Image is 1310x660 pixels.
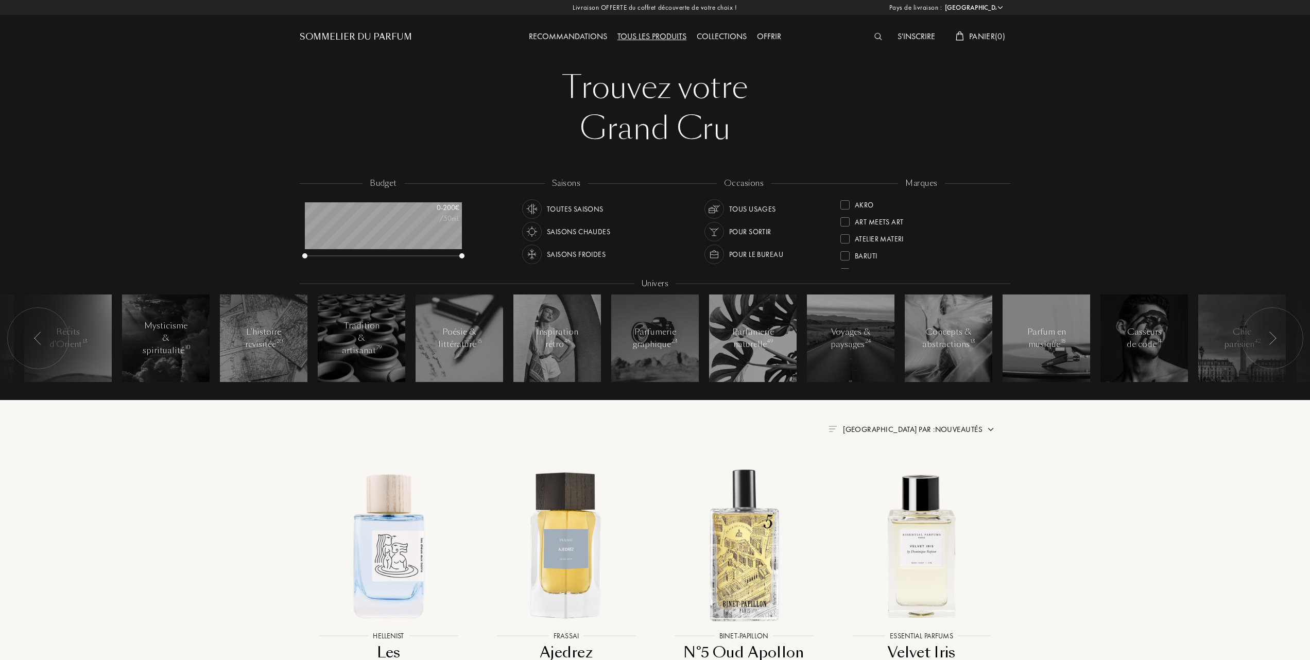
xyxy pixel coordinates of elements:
div: 0 - 200 € [408,202,459,213]
span: 24 [865,338,871,345]
span: 13 [970,338,975,345]
div: Akro [855,196,874,210]
span: 20 [277,338,283,345]
div: Parfum en musique [1025,326,1068,351]
img: usage_occasion_work_white.svg [707,247,721,262]
div: Univers [634,278,676,290]
img: Velvet Iris Essential Parfums [841,465,1002,625]
span: Panier ( 0 ) [969,31,1005,42]
div: Poésie & littérature [438,326,481,351]
span: Pays de livraison : [889,3,942,13]
img: usage_occasion_all_white.svg [707,202,721,216]
a: Collections [692,31,752,42]
div: Pour le bureau [729,245,783,264]
a: Offrir [752,31,786,42]
div: Tous les produits [612,30,692,44]
img: arrow_w.png [996,4,1004,11]
img: cart_white.svg [956,31,964,41]
span: 45 [564,338,570,345]
span: 18 [1061,338,1065,345]
a: S'inscrire [892,31,940,42]
img: filter_by.png [829,426,837,432]
span: 10 [185,344,190,351]
div: Baruti [855,247,877,261]
span: 79 [376,344,382,351]
span: 14 [1157,338,1162,345]
div: Mysticisme & spiritualité [143,320,189,357]
div: S'inscrire [892,30,940,44]
div: Atelier Materi [855,230,904,244]
div: Saisons chaudes [547,222,610,241]
div: Recommandations [524,30,612,44]
img: N°5 Oud Apollon Binet-Papillon [664,465,824,625]
img: arr_left.svg [34,332,42,345]
span: [GEOGRAPHIC_DATA] par : Nouveautés [843,424,982,435]
div: budget [363,178,404,189]
div: Parfumerie naturelle [731,326,775,351]
div: Casseurs de code [1123,326,1166,351]
img: arrow.png [987,425,995,433]
span: 23 [671,338,678,345]
img: Ajedrez Frassai [486,465,646,625]
div: Grand Cru [307,108,1003,149]
img: arr_left.svg [1268,332,1277,345]
img: usage_season_hot_white.svg [525,224,539,239]
div: Binet-Papillon [855,264,906,278]
div: marques [898,178,944,189]
img: search_icn_white.svg [874,33,882,40]
div: Collections [692,30,752,44]
div: Inspiration rétro [536,326,579,351]
img: usage_season_cold_white.svg [525,247,539,262]
div: Voyages & paysages [829,326,873,351]
div: Pour sortir [729,222,771,241]
span: 15 [477,338,481,345]
div: Tous usages [729,199,776,219]
img: usage_occasion_party_white.svg [707,224,721,239]
img: usage_season_average_white.svg [525,202,539,216]
div: Toutes saisons [547,199,604,219]
div: saisons [545,178,588,189]
div: Concepts & abstractions [922,326,975,351]
div: occasions [717,178,771,189]
a: Recommandations [524,31,612,42]
div: Offrir [752,30,786,44]
a: Tous les produits [612,31,692,42]
div: Art Meets Art [855,213,903,227]
div: Tradition & artisanat [340,320,384,357]
div: /50mL [408,213,459,224]
img: Les Dieux aux Bains Hellenist [308,465,469,625]
div: Trouvez votre [307,67,1003,108]
div: Saisons froides [547,245,606,264]
a: Sommelier du Parfum [300,31,412,43]
span: 49 [767,338,773,345]
div: L'histoire revisitée [242,326,286,351]
div: Parfumerie graphique [633,326,677,351]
